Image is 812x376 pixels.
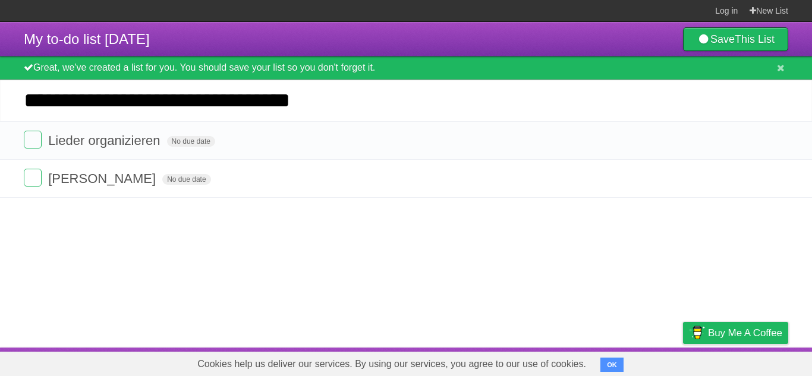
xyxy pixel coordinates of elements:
[162,174,210,185] span: No due date
[185,352,598,376] span: Cookies help us deliver our services. By using our services, you agree to our use of cookies.
[48,171,159,186] span: [PERSON_NAME]
[708,323,782,343] span: Buy me a coffee
[24,31,150,47] span: My to-do list [DATE]
[683,27,788,51] a: SaveThis List
[24,131,42,148] label: Done
[48,133,163,148] span: Lieder organizieren
[689,323,705,343] img: Buy me a coffee
[627,350,653,373] a: Terms
[167,136,215,147] span: No due date
[564,350,612,373] a: Developers
[683,322,788,344] a: Buy me a coffee
[668,350,698,373] a: Privacy
[735,33,775,45] b: This List
[600,358,624,372] button: OK
[713,350,788,373] a: Suggest a feature
[525,350,550,373] a: About
[24,169,42,187] label: Done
